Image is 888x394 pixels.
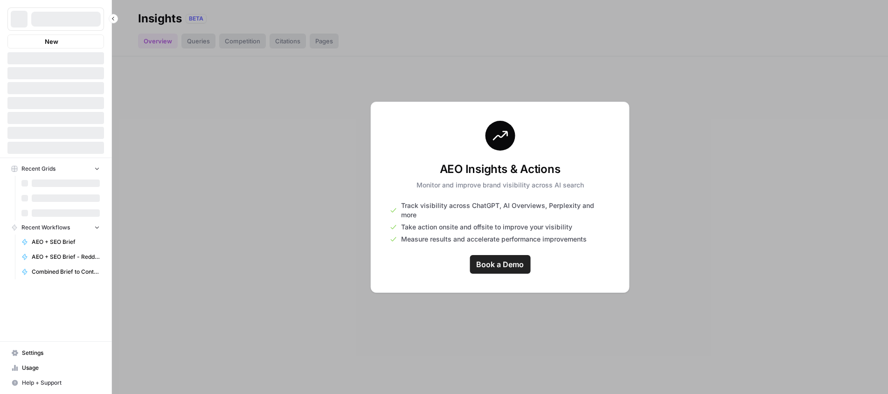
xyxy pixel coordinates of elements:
[17,235,104,249] a: AEO + SEO Brief
[17,249,104,264] a: AEO + SEO Brief - Reddit Test
[7,35,104,48] button: New
[7,375,104,390] button: Help + Support
[22,364,100,372] span: Usage
[416,162,584,177] h3: AEO Insights & Actions
[7,360,104,375] a: Usage
[32,268,100,276] span: Combined Brief to Content - Reddit Test
[476,259,524,270] span: Book a Demo
[45,37,58,46] span: New
[401,222,572,232] span: Take action onsite and offsite to improve your visibility
[7,162,104,176] button: Recent Grids
[401,201,610,220] span: Track visibility across ChatGPT, AI Overviews, Perplexity and more
[32,253,100,261] span: AEO + SEO Brief - Reddit Test
[416,180,584,190] p: Monitor and improve brand visibility across AI search
[470,255,530,274] a: Book a Demo
[21,165,55,173] span: Recent Grids
[17,264,104,279] a: Combined Brief to Content - Reddit Test
[21,223,70,232] span: Recent Workflows
[7,346,104,360] a: Settings
[22,379,100,387] span: Help + Support
[401,235,587,244] span: Measure results and accelerate performance improvements
[32,238,100,246] span: AEO + SEO Brief
[7,221,104,235] button: Recent Workflows
[22,349,100,357] span: Settings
